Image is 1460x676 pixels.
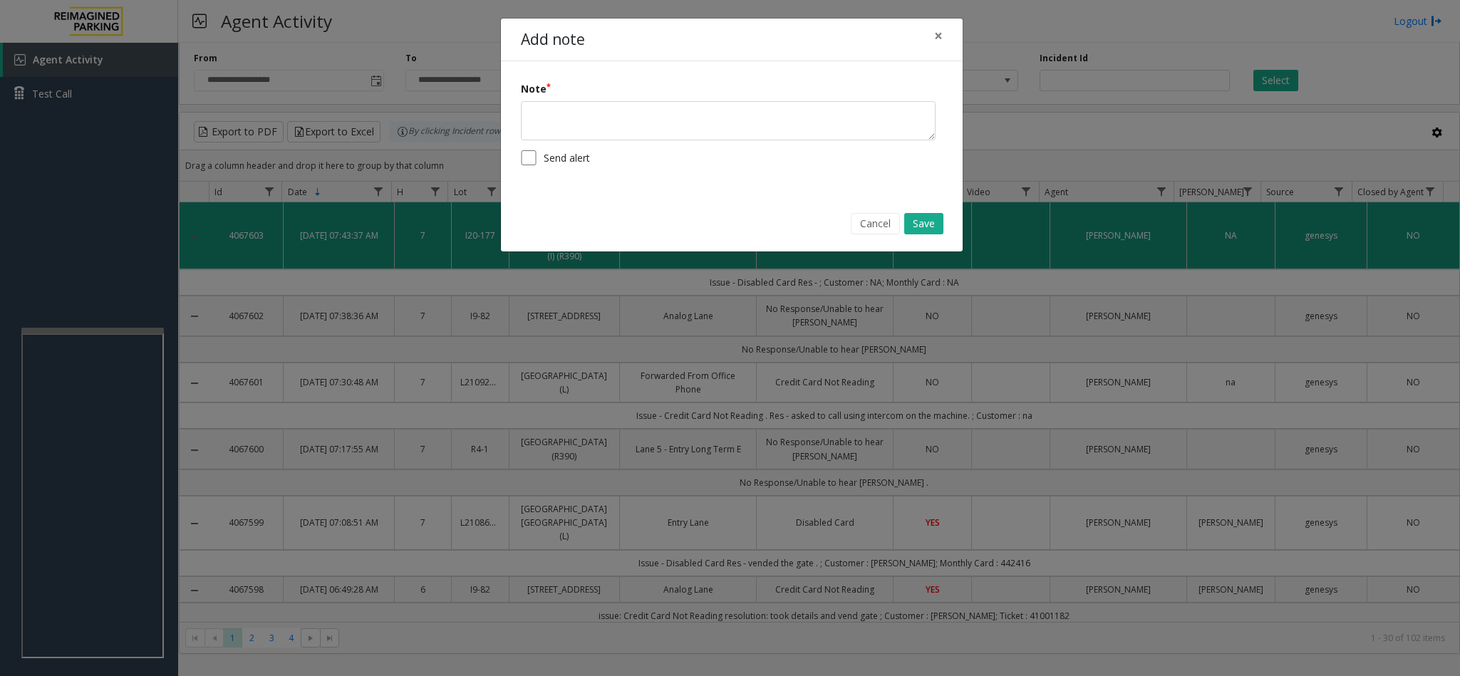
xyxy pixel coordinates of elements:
h4: Add note [521,28,585,51]
button: Save [904,213,943,234]
button: Close [924,19,953,53]
span: × [934,26,943,46]
button: Cancel [851,213,900,234]
label: Send alert [544,150,590,165]
label: Note [521,81,551,96]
